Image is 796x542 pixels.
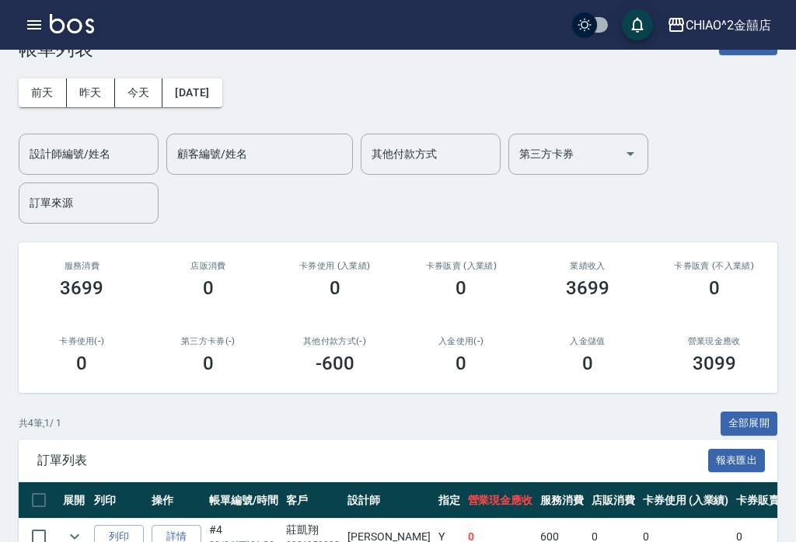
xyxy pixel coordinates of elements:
[76,353,87,374] h3: 0
[536,482,588,519] th: 服務消費
[286,522,340,538] div: 莊凱翔
[693,353,736,374] h3: 3099
[37,261,127,271] h3: 服務消費
[164,336,253,346] h2: 第三方卡券(-)
[543,336,633,346] h2: 入金儲值
[588,482,639,519] th: 店販消費
[708,449,766,473] button: 報表匯出
[566,277,609,299] h3: 3699
[37,336,127,346] h2: 卡券使用(-)
[19,416,61,430] p: 共 4 筆, 1 / 1
[435,482,464,519] th: 指定
[417,336,506,346] h2: 入金使用(-)
[162,78,222,107] button: [DATE]
[708,452,766,467] a: 報表匯出
[290,261,379,271] h2: 卡券使用 (入業績)
[203,277,214,299] h3: 0
[618,141,643,166] button: Open
[661,9,777,41] button: CHIAO^2金囍店
[543,261,633,271] h2: 業績收入
[417,261,506,271] h2: 卡券販賣 (入業績)
[203,353,214,374] h3: 0
[669,261,759,271] h2: 卡券販賣 (不入業績)
[67,78,115,107] button: 昨天
[464,482,537,519] th: 營業現金應收
[205,482,282,519] th: 帳單編號/時間
[290,336,379,346] h2: 其他付款方式(-)
[721,412,778,436] button: 全部展開
[19,78,67,107] button: 前天
[686,16,771,35] div: CHIAO^2金囍店
[115,78,163,107] button: 今天
[316,353,354,374] h3: -600
[456,353,466,374] h3: 0
[59,482,90,519] th: 展開
[90,482,148,519] th: 列印
[344,482,434,519] th: 設計師
[37,453,708,468] span: 訂單列表
[282,482,344,519] th: 客戶
[639,482,733,519] th: 卡券使用 (入業績)
[164,261,253,271] h2: 店販消費
[669,336,759,346] h2: 營業現金應收
[709,277,720,299] h3: 0
[582,353,593,374] h3: 0
[330,277,340,299] h3: 0
[622,9,653,40] button: save
[50,14,94,33] img: Logo
[60,277,103,299] h3: 3699
[456,277,466,299] h3: 0
[148,482,205,519] th: 操作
